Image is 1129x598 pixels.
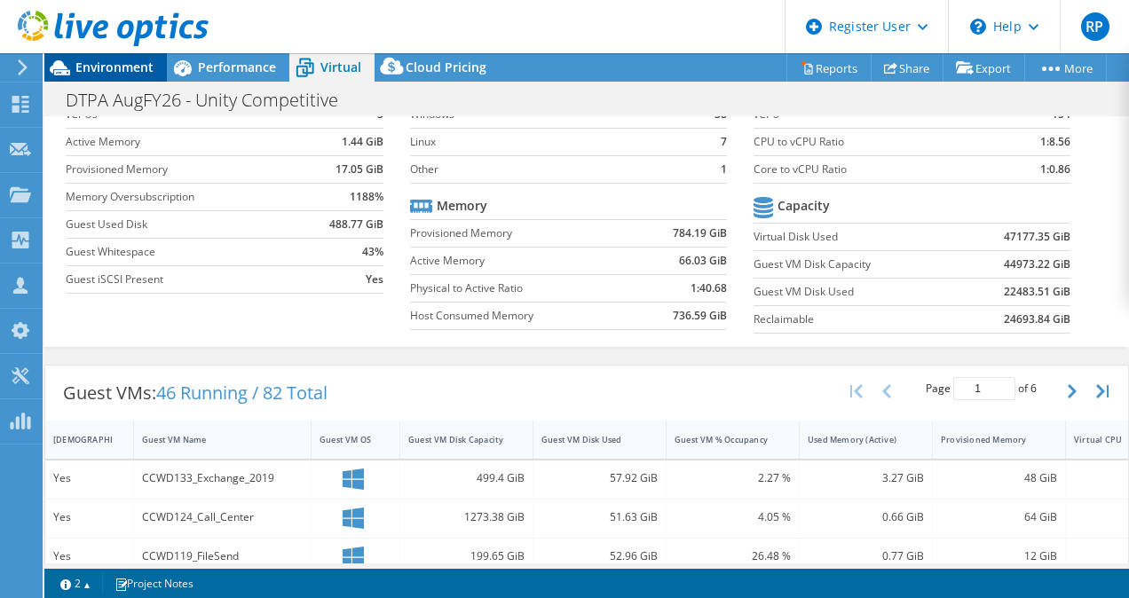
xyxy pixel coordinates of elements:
[754,161,999,178] label: Core to vCPU Ratio
[53,547,125,566] div: Yes
[350,188,383,206] b: 1188%
[142,468,303,488] div: CCWD133_Exchange_2019
[970,19,986,35] svg: \n
[1081,12,1109,41] span: RP
[66,133,307,151] label: Active Memory
[808,468,924,488] div: 3.27 GiB
[66,188,307,206] label: Memory Oversubscription
[675,468,791,488] div: 2.27 %
[66,243,307,261] label: Guest Whitespace
[66,216,307,233] label: Guest Used Disk
[156,381,328,405] span: 46 Running / 82 Total
[541,468,658,488] div: 57.92 GiB
[754,311,961,328] label: Reclaimable
[675,434,770,445] div: Guest VM % Occupancy
[754,133,999,151] label: CPU to vCPU Ratio
[142,434,281,445] div: Guest VM Name
[754,283,961,301] label: Guest VM Disk Used
[410,224,635,242] label: Provisioned Memory
[320,434,370,445] div: Guest VM OS
[691,279,727,297] b: 1:40.68
[541,434,636,445] div: Guest VM Disk Used
[437,197,487,215] b: Memory
[541,547,658,566] div: 52.96 GiB
[362,243,383,261] b: 43%
[408,468,525,488] div: 499.4 GiB
[786,54,872,82] a: Reports
[926,377,1037,400] span: Page of
[1004,256,1070,273] b: 44973.22 GiB
[941,508,1057,527] div: 64 GiB
[673,224,727,242] b: 784.19 GiB
[1004,228,1070,246] b: 47177.35 GiB
[329,216,383,233] b: 488.77 GiB
[1004,283,1070,301] b: 22483.51 GiB
[66,271,307,288] label: Guest iSCSI Present
[53,468,125,488] div: Yes
[408,508,525,527] div: 1273.38 GiB
[410,133,698,151] label: Linux
[410,252,635,270] label: Active Memory
[336,161,383,178] b: 17.05 GiB
[871,54,943,82] a: Share
[675,547,791,566] div: 26.48 %
[408,434,503,445] div: Guest VM Disk Capacity
[1040,133,1070,151] b: 1:8.56
[142,508,303,527] div: CCWD124_Call_Center
[679,252,727,270] b: 66.03 GiB
[943,54,1025,82] a: Export
[410,279,635,297] label: Physical to Active Ratio
[808,508,924,527] div: 0.66 GiB
[778,197,830,215] b: Capacity
[754,256,961,273] label: Guest VM Disk Capacity
[53,508,125,527] div: Yes
[721,133,727,151] b: 7
[1040,161,1070,178] b: 1:0.86
[721,161,727,178] b: 1
[102,572,206,594] a: Project Notes
[808,434,903,445] div: Used Memory (Active)
[48,572,103,594] a: 2
[75,59,154,75] span: Environment
[58,90,366,110] h1: DTPA AugFY26 - Unity Competitive
[66,161,307,178] label: Provisioned Memory
[1004,311,1070,328] b: 24693.84 GiB
[541,508,658,527] div: 51.63 GiB
[675,508,791,527] div: 4.05 %
[320,59,361,75] span: Virtual
[1030,381,1037,396] span: 6
[408,547,525,566] div: 199.65 GiB
[406,59,486,75] span: Cloud Pricing
[142,547,303,566] div: CCWD119_FileSend
[53,434,104,445] div: [DEMOGRAPHIC_DATA]
[410,307,635,325] label: Host Consumed Memory
[342,133,383,151] b: 1.44 GiB
[673,307,727,325] b: 736.59 GiB
[198,59,276,75] span: Performance
[941,468,1057,488] div: 48 GiB
[754,228,961,246] label: Virtual Disk Used
[1024,54,1107,82] a: More
[953,377,1015,400] input: jump to page
[45,366,345,421] div: Guest VMs:
[1074,434,1125,445] div: Virtual CPU
[366,271,383,288] b: Yes
[410,161,698,178] label: Other
[808,547,924,566] div: 0.77 GiB
[941,547,1057,566] div: 12 GiB
[941,434,1036,445] div: Provisioned Memory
